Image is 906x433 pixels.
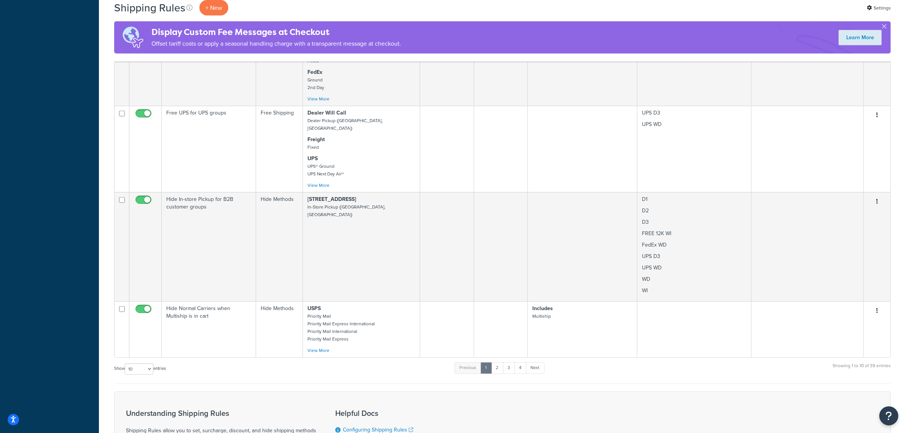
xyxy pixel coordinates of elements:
strong: Freight [307,135,325,143]
h1: Shipping Rules [114,0,185,15]
p: FREE 12K WI [642,230,747,237]
small: Priority Mail Priority Mail Express International Priority Mail International Priority Mail Express [307,313,375,342]
td: Free UPS for UPS groups [162,106,256,192]
strong: UPS [307,154,318,162]
td: FedEx WD [637,19,752,106]
small: Multiship [532,313,551,320]
a: 2 [491,362,504,374]
label: Show entries [114,363,166,375]
td: Hide Methods [256,192,303,301]
p: UPS WD [642,121,747,128]
strong: Dealer Will Call [307,109,346,117]
td: Free FedEx for FEDEX groups [162,19,256,106]
img: duties-banner-06bc72dcb5fe05cb3f9472aba00be2ae8eb53ab6f0d8bb03d382ba314ac3c341.png [114,21,151,54]
p: UPS D3 [642,253,747,260]
td: UPS D3 [637,106,752,192]
strong: USPS [307,304,321,312]
p: D2 [642,207,747,215]
td: Free Shipping [256,19,303,106]
a: Settings [867,3,891,13]
h4: Display Custom Fee Messages at Checkout [151,26,401,38]
strong: Includes [532,304,553,312]
a: 3 [503,362,515,374]
p: WD [642,275,747,283]
select: Showentries [125,363,153,375]
a: View More [307,347,330,354]
td: Free Shipping [256,106,303,192]
button: Open Resource Center [879,406,898,425]
a: Learn More [839,30,882,45]
small: Ground 2nd Day [307,76,324,91]
a: Previous [455,362,481,374]
a: View More [307,96,330,102]
a: 1 [481,362,492,374]
td: Hide Methods [256,301,303,357]
p: FedEx WD [642,241,747,249]
p: WI [642,287,747,295]
a: 4 [514,362,527,374]
p: UPS WD [642,264,747,272]
p: Offset tariff costs or apply a seasonal handling charge with a transparent message at checkout. [151,38,401,49]
strong: FedEx [307,68,322,76]
h3: Helpful Docs [335,409,460,417]
a: View More [307,182,330,189]
h3: Understanding Shipping Rules [126,409,316,417]
td: Hide In-store Pickup for B2B customer groups [162,192,256,301]
div: Showing 1 to 10 of 39 entries [833,361,891,378]
strong: [STREET_ADDRESS] [307,195,356,203]
td: D1 [637,192,752,301]
td: Hide Normal Carriers when Multiship is in cart [162,301,256,357]
small: In-Store Pickup ([GEOGRAPHIC_DATA], [GEOGRAPHIC_DATA]) [307,204,385,218]
small: UPS® Ground UPS Next Day Air® [307,163,344,177]
p: D3 [642,218,747,226]
a: Next [526,362,545,374]
small: Fixed [307,144,319,151]
small: Dealer Pickup ([GEOGRAPHIC_DATA], [GEOGRAPHIC_DATA]) [307,117,383,132]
